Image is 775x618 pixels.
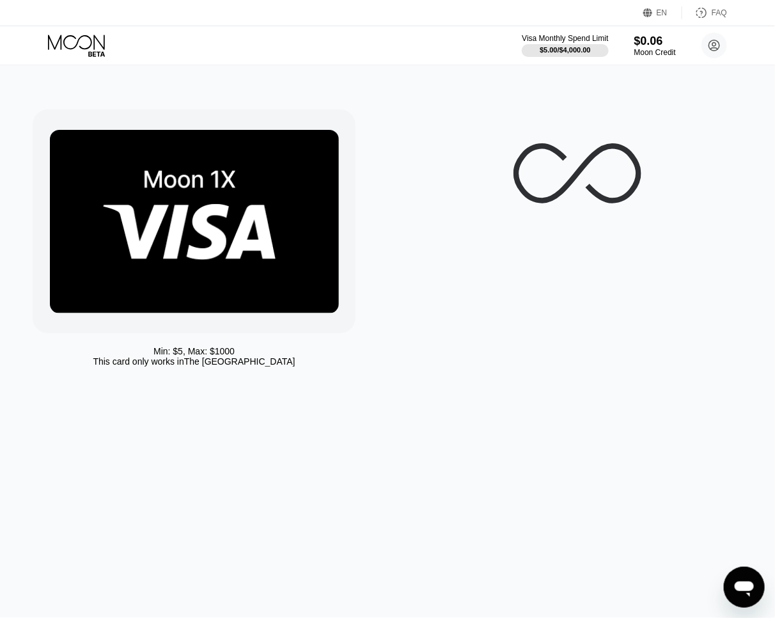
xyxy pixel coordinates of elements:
iframe: Button to launch messaging window [724,567,765,608]
div: Min: $ 5 , Max: $ 1000 [153,346,235,356]
div: $0.06Moon Credit [634,35,676,57]
div: EN [643,6,682,19]
div: Visa Monthly Spend Limit$5.00/$4,000.00 [522,34,608,57]
div: FAQ [682,6,727,19]
div: $0.06 [634,35,676,48]
div: Visa Monthly Spend Limit [522,34,608,43]
div: EN [657,8,668,17]
div: FAQ [712,8,727,17]
div: This card only works in The [GEOGRAPHIC_DATA] [93,356,295,367]
div: $5.00 / $4,000.00 [540,46,591,54]
div: Moon Credit [634,48,676,57]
